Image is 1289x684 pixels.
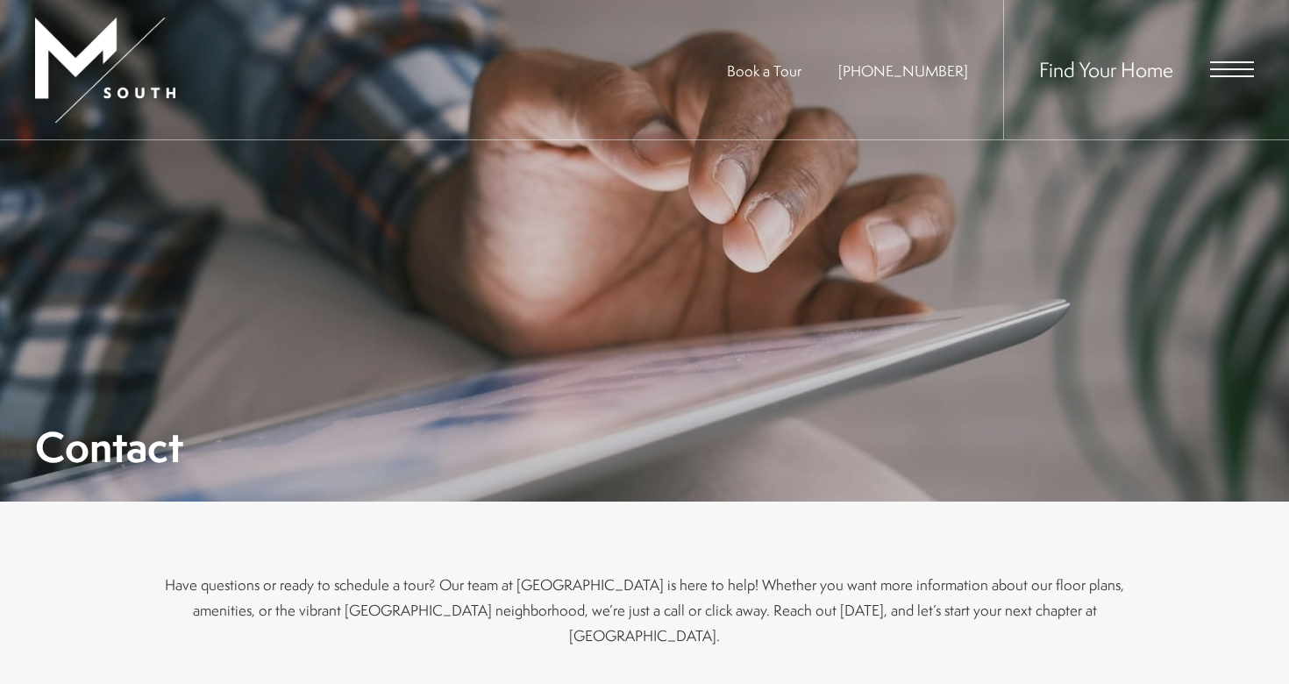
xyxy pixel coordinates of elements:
[35,427,183,467] h1: Contact
[838,61,968,81] span: [PHONE_NUMBER]
[838,61,968,81] a: Call Us at 813-570-8014
[727,61,801,81] a: Book a Tour
[162,572,1127,648] p: Have questions or ready to schedule a tour? Our team at [GEOGRAPHIC_DATA] is here to help! Whethe...
[35,18,175,123] img: MSouth
[1039,55,1173,83] a: Find Your Home
[1210,61,1254,77] button: Open Menu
